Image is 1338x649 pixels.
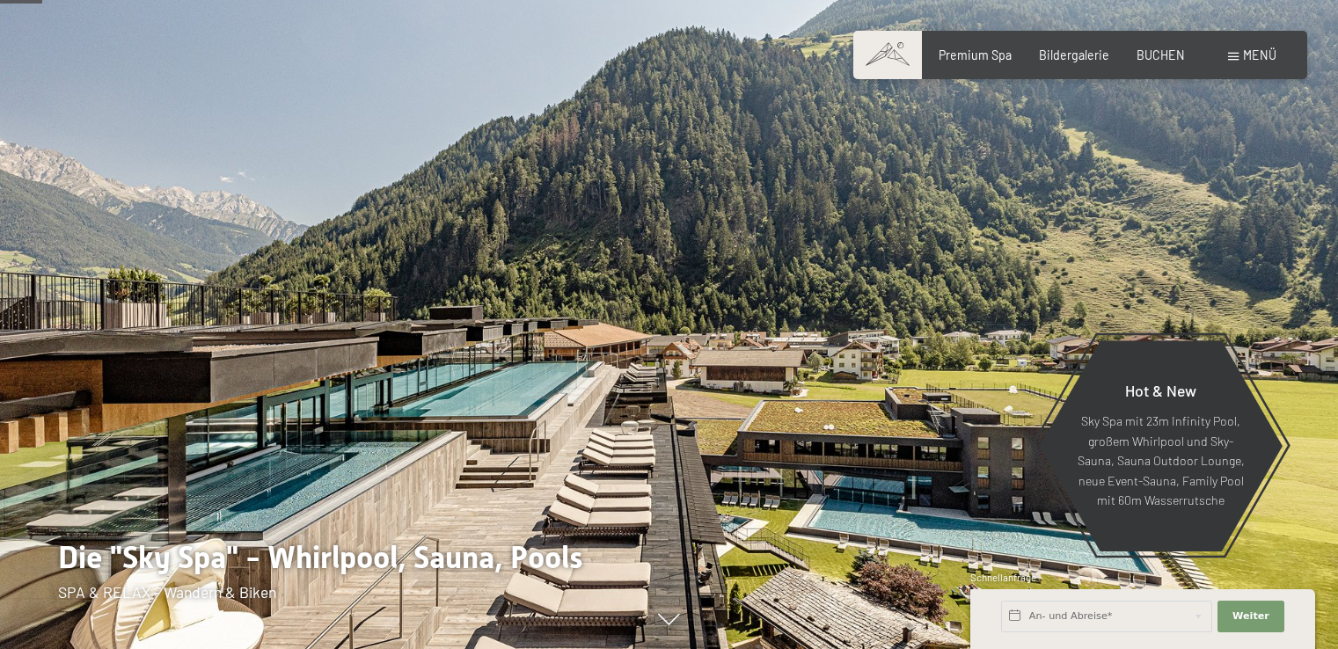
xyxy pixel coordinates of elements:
[1039,47,1109,62] a: Bildergalerie
[970,572,1036,583] span: Schnellanfrage
[1038,339,1283,552] a: Hot & New Sky Spa mit 23m Infinity Pool, großem Whirlpool und Sky-Sauna, Sauna Outdoor Lounge, ne...
[1125,381,1196,400] span: Hot & New
[1137,47,1185,62] a: BUCHEN
[1077,412,1245,511] p: Sky Spa mit 23m Infinity Pool, großem Whirlpool und Sky-Sauna, Sauna Outdoor Lounge, neue Event-S...
[939,47,1012,62] a: Premium Spa
[1217,601,1284,632] button: Weiter
[1232,609,1269,623] span: Weiter
[1243,47,1276,62] span: Menü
